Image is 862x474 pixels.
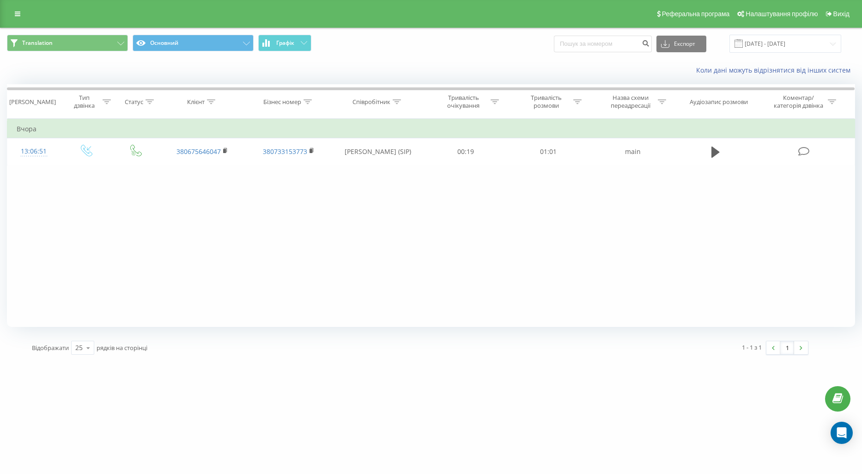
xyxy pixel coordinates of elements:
div: 1 - 1 з 1 [742,343,762,352]
button: Основний [133,35,254,51]
span: Налаштування профілю [746,10,818,18]
a: Коли дані можуть відрізнятися вiд інших систем [696,66,855,74]
a: 1 [780,341,794,354]
span: Translation [22,39,53,47]
button: Експорт [656,36,706,52]
a: 380733153773 [263,147,307,156]
div: Клієнт [187,98,205,106]
div: Аудіозапис розмови [690,98,748,106]
div: Статус [125,98,143,106]
td: [PERSON_NAME] (SIP) [332,138,425,165]
div: Назва схеми переадресації [606,94,656,110]
span: Вихід [833,10,850,18]
td: 01:01 [507,138,590,165]
td: 00:19 [424,138,507,165]
button: Графік [258,35,311,51]
div: Коментар/категорія дзвінка [771,94,826,110]
div: 13:06:51 [17,142,51,160]
span: Відображати [32,344,69,352]
td: main [590,138,676,165]
div: Бізнес номер [263,98,301,106]
td: Вчора [7,120,855,138]
span: Реферальна програма [662,10,730,18]
div: Тривалість розмови [522,94,571,110]
div: Тривалість очікування [439,94,488,110]
input: Пошук за номером [554,36,652,52]
a: 380675646047 [176,147,221,156]
div: 25 [75,343,83,352]
span: рядків на сторінці [97,344,147,352]
span: Графік [276,40,294,46]
div: Тип дзвінка [68,94,100,110]
div: Open Intercom Messenger [831,422,853,444]
div: [PERSON_NAME] [9,98,56,106]
button: Translation [7,35,128,51]
div: Співробітник [352,98,390,106]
